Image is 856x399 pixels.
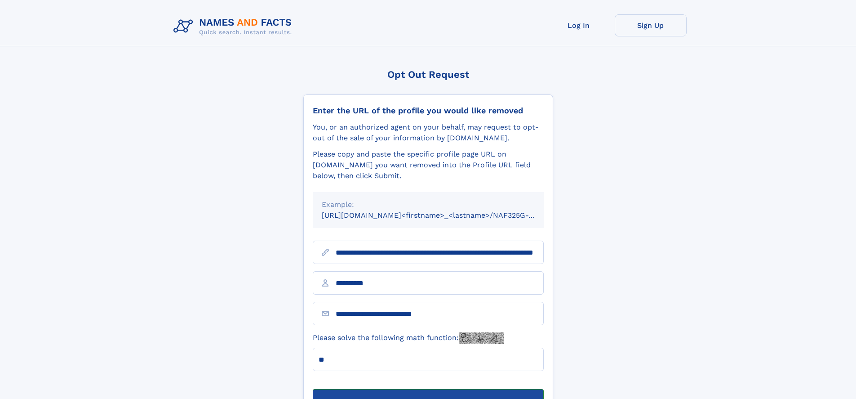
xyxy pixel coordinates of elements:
[303,69,553,80] div: Opt Out Request
[322,211,561,220] small: [URL][DOMAIN_NAME]<firstname>_<lastname>/NAF325G-xxxxxxxx
[313,106,544,116] div: Enter the URL of the profile you would like removed
[313,149,544,181] div: Please copy and paste the specific profile page URL on [DOMAIN_NAME] you want removed into the Pr...
[313,122,544,143] div: You, or an authorized agent on your behalf, may request to opt-out of the sale of your informatio...
[170,14,299,39] img: Logo Names and Facts
[615,14,687,36] a: Sign Up
[313,332,504,344] label: Please solve the following math function:
[543,14,615,36] a: Log In
[322,199,535,210] div: Example:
